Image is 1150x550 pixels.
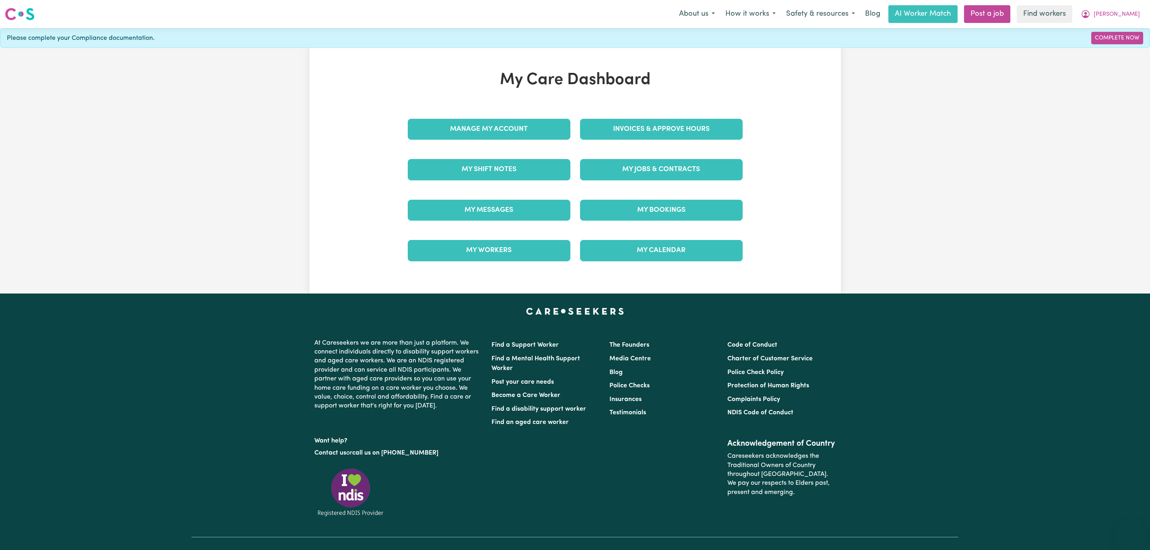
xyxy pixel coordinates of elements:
[1017,5,1072,23] a: Find workers
[1118,518,1144,544] iframe: Button to launch messaging window, conversation in progress
[727,396,780,403] a: Complaints Policy
[403,70,747,90] h1: My Care Dashboard
[408,119,570,140] a: Manage My Account
[580,200,743,221] a: My Bookings
[314,335,482,414] p: At Careseekers we are more than just a platform. We connect individuals directly to disability su...
[727,449,836,500] p: Careseekers acknowledges the Traditional Owners of Country throughout [GEOGRAPHIC_DATA]. We pay o...
[408,240,570,261] a: My Workers
[491,406,586,412] a: Find a disability support worker
[1091,32,1143,44] a: Complete Now
[727,342,777,348] a: Code of Conduct
[609,409,646,416] a: Testimonials
[491,342,559,348] a: Find a Support Worker
[491,356,580,372] a: Find a Mental Health Support Worker
[727,369,784,376] a: Police Check Policy
[408,200,570,221] a: My Messages
[7,33,155,43] span: Please complete your Compliance documentation.
[352,450,438,456] a: call us on [PHONE_NUMBER]
[609,383,650,389] a: Police Checks
[580,119,743,140] a: Invoices & Approve Hours
[609,369,623,376] a: Blog
[408,159,570,180] a: My Shift Notes
[609,356,651,362] a: Media Centre
[526,308,624,314] a: Careseekers home page
[720,6,781,23] button: How it works
[860,5,885,23] a: Blog
[609,342,649,348] a: The Founders
[491,379,554,385] a: Post your care needs
[491,419,569,426] a: Find an aged care worker
[491,392,560,399] a: Become a Care Worker
[314,433,482,445] p: Want help?
[727,356,813,362] a: Charter of Customer Service
[314,445,482,461] p: or
[1094,10,1140,19] span: [PERSON_NAME]
[727,409,793,416] a: NDIS Code of Conduct
[314,467,387,517] img: Registered NDIS provider
[609,396,642,403] a: Insurances
[727,439,836,449] h2: Acknowledgement of Country
[964,5,1010,23] a: Post a job
[727,383,809,389] a: Protection of Human Rights
[1076,6,1145,23] button: My Account
[580,240,743,261] a: My Calendar
[781,6,860,23] button: Safety & resources
[674,6,720,23] button: About us
[580,159,743,180] a: My Jobs & Contracts
[888,5,958,23] a: AI Worker Match
[5,7,35,21] img: Careseekers logo
[5,5,35,23] a: Careseekers logo
[314,450,346,456] a: Contact us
